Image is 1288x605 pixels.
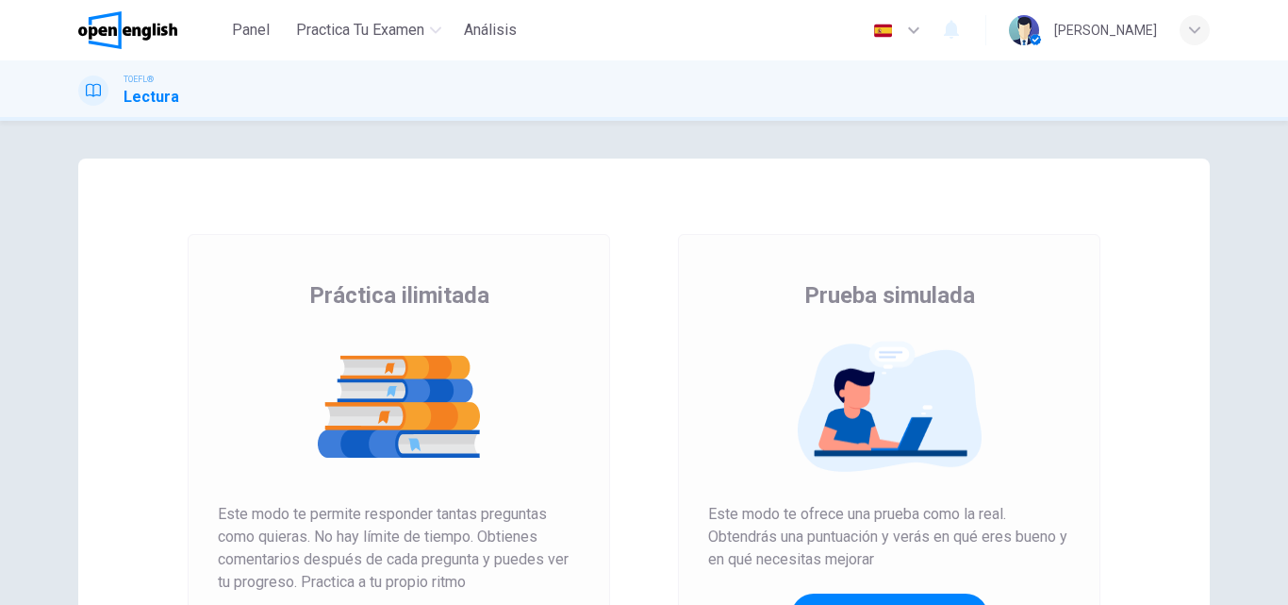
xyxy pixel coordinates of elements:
span: Este modo te ofrece una prueba como la real. Obtendrás una puntuación y verás en qué eres bueno y... [708,503,1070,571]
span: Práctica ilimitada [309,280,489,311]
span: Este modo te permite responder tantas preguntas como quieras. No hay límite de tiempo. Obtienes c... [218,503,580,594]
h1: Lectura [124,86,179,109]
span: TOEFL® [124,73,154,86]
img: es [871,24,895,38]
span: Panel [232,19,270,42]
img: Profile picture [1009,15,1039,45]
img: OpenEnglish logo [78,11,177,49]
span: Practica tu examen [296,19,424,42]
a: OpenEnglish logo [78,11,221,49]
span: Prueba simulada [804,280,975,311]
div: [PERSON_NAME] [1054,19,1157,42]
button: Panel [221,13,281,47]
span: Análisis [464,19,517,42]
button: Practica tu examen [289,13,449,47]
button: Análisis [456,13,524,47]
